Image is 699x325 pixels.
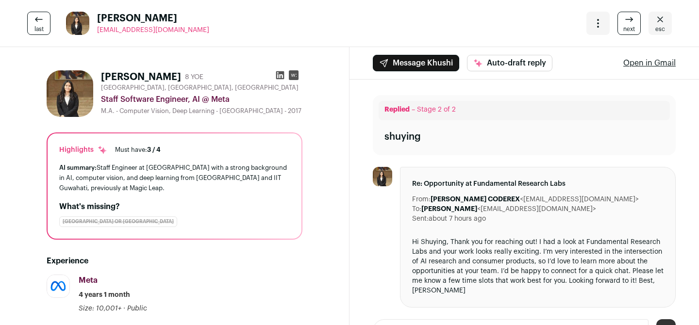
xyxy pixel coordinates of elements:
a: [EMAIL_ADDRESS][DOMAIN_NAME] [97,25,209,35]
h1: [PERSON_NAME] [101,70,181,84]
a: next [617,12,641,35]
span: [PERSON_NAME] [97,12,209,25]
b: [PERSON_NAME] CODEREX [431,196,520,203]
dt: From: [412,195,431,204]
button: Message Khushi [373,55,459,71]
b: [PERSON_NAME] [421,206,477,212]
a: last [27,12,50,35]
span: esc [655,25,665,33]
div: Staff Software Engineer, AI @ Meta [101,94,302,105]
h2: Experience [47,255,302,267]
img: afd10b684991f508aa7e00cdd3707b66af72d1844587f95d1f14570fec7d3b0c.jpg [47,275,69,297]
a: Open in Gmail [623,57,676,69]
span: Size: 10,001+ [79,305,121,312]
div: Staff Engineer at [GEOGRAPHIC_DATA] with a strong background in AI, computer vision, and deep lea... [59,162,290,193]
dt: To: [412,204,421,214]
div: shuying [384,130,421,144]
span: Stage 2 of 2 [417,106,456,113]
span: Public [127,305,147,312]
span: [GEOGRAPHIC_DATA], [GEOGRAPHIC_DATA], [GEOGRAPHIC_DATA] [101,84,299,92]
span: Meta [79,276,98,284]
span: [EMAIL_ADDRESS][DOMAIN_NAME] [97,27,209,33]
span: last [34,25,44,33]
div: Hi Shuying, Thank you for reaching out! I had a look at Fundamental Research Labs and your work l... [412,237,664,295]
dd: <[EMAIL_ADDRESS][DOMAIN_NAME]> [431,195,639,204]
dt: Sent: [412,214,429,224]
dd: about 7 hours ago [429,214,486,224]
dd: <[EMAIL_ADDRESS][DOMAIN_NAME]> [421,204,596,214]
h2: What's missing? [59,201,290,212]
span: 3 / 4 [147,146,161,153]
div: [GEOGRAPHIC_DATA] or [GEOGRAPHIC_DATA] [59,216,177,227]
div: Must have: [115,146,161,154]
span: – [412,106,415,113]
img: 6d68d402d1d434ca702347387e789fd5e8798763a9ae0d19462b466125d8a24c.jpg [66,12,89,35]
a: Close [649,12,672,35]
span: 4 years 1 month [79,290,130,300]
span: Re: Opportunity at Fundamental Research Labs [412,179,664,189]
span: AI summary: [59,164,97,171]
div: M.A. - Computer Vision, Deep Learning - [GEOGRAPHIC_DATA] - 2017 [101,107,302,115]
span: next [623,25,635,33]
div: 8 YOE [185,72,203,82]
div: Highlights [59,145,107,155]
img: 6d68d402d1d434ca702347387e789fd5e8798763a9ae0d19462b466125d8a24c.jpg [47,70,93,117]
img: 6d68d402d1d434ca702347387e789fd5e8798763a9ae0d19462b466125d8a24c.jpg [373,167,392,186]
button: Auto-draft reply [467,55,552,71]
span: Replied [384,106,410,113]
button: Open dropdown [586,12,610,35]
span: · [123,304,125,313]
